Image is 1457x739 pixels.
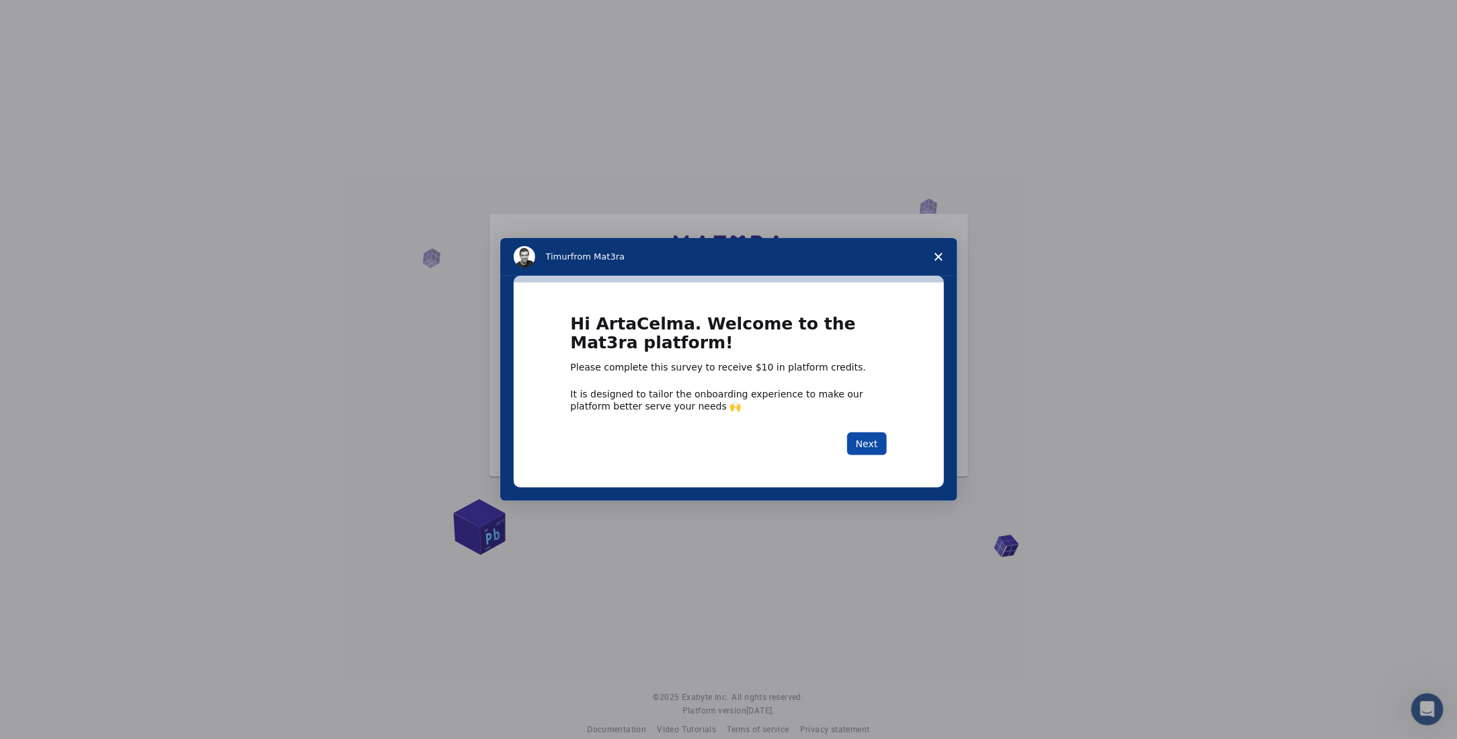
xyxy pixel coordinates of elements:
div: It is designed to tailor the onboarding experience to make our platform better serve your needs 🙌 [571,388,887,412]
span: Close survey [920,238,957,276]
img: Profile image for Timur [514,246,535,268]
span: Timur [546,251,571,262]
span: Support [27,9,75,22]
span: from Mat3ra [571,251,625,262]
button: Next [847,432,887,455]
div: Please complete this survey to receive $10 in platform credits. [571,361,887,375]
h1: Hi ArtaCelma. Welcome to the Mat3ra platform! [571,315,887,361]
